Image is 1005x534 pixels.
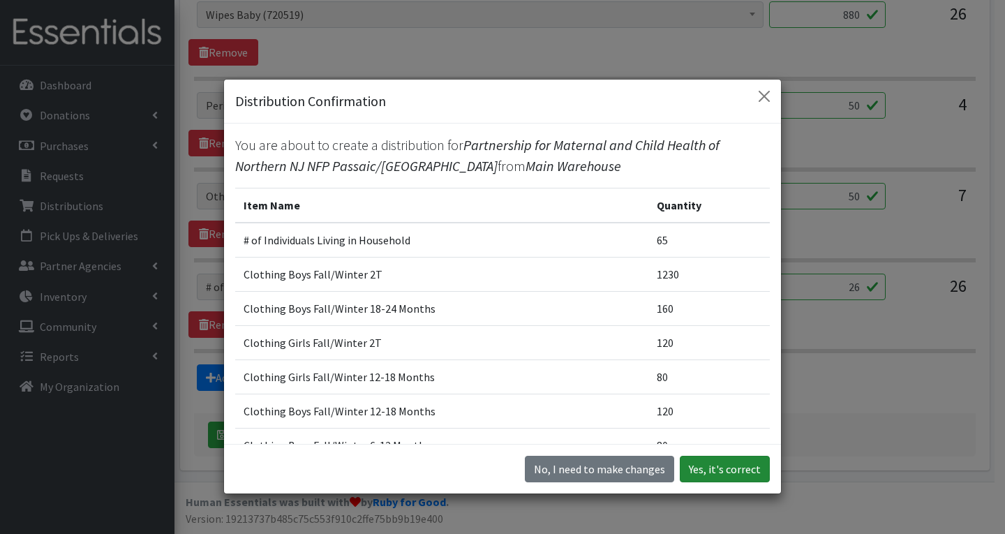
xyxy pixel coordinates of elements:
td: Clothing Boys Fall/Winter 6-12 Months [235,429,648,463]
td: Clothing Boys Fall/Winter 2T [235,258,648,292]
td: 120 [648,394,770,429]
td: Clothing Girls Fall/Winter 2T [235,326,648,360]
td: Clothing Girls Fall/Winter 12-18 Months [235,360,648,394]
th: Item Name [235,188,648,223]
span: Main Warehouse [526,157,621,175]
button: Close [753,85,775,107]
td: Clothing Boys Fall/Winter 12-18 Months [235,394,648,429]
button: Yes, it's correct [680,456,770,482]
th: Quantity [648,188,770,223]
h5: Distribution Confirmation [235,91,386,112]
td: 160 [648,292,770,326]
button: No I need to make changes [525,456,674,482]
td: # of Individuals Living in Household [235,223,648,258]
p: You are about to create a distribution for from [235,135,770,177]
td: 80 [648,360,770,394]
td: 80 [648,429,770,463]
td: 65 [648,223,770,258]
td: 1230 [648,258,770,292]
td: 120 [648,326,770,360]
span: Partnership for Maternal and Child Health of Northern NJ NFP Passaic/[GEOGRAPHIC_DATA] [235,136,720,175]
td: Clothing Boys Fall/Winter 18-24 Months [235,292,648,326]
